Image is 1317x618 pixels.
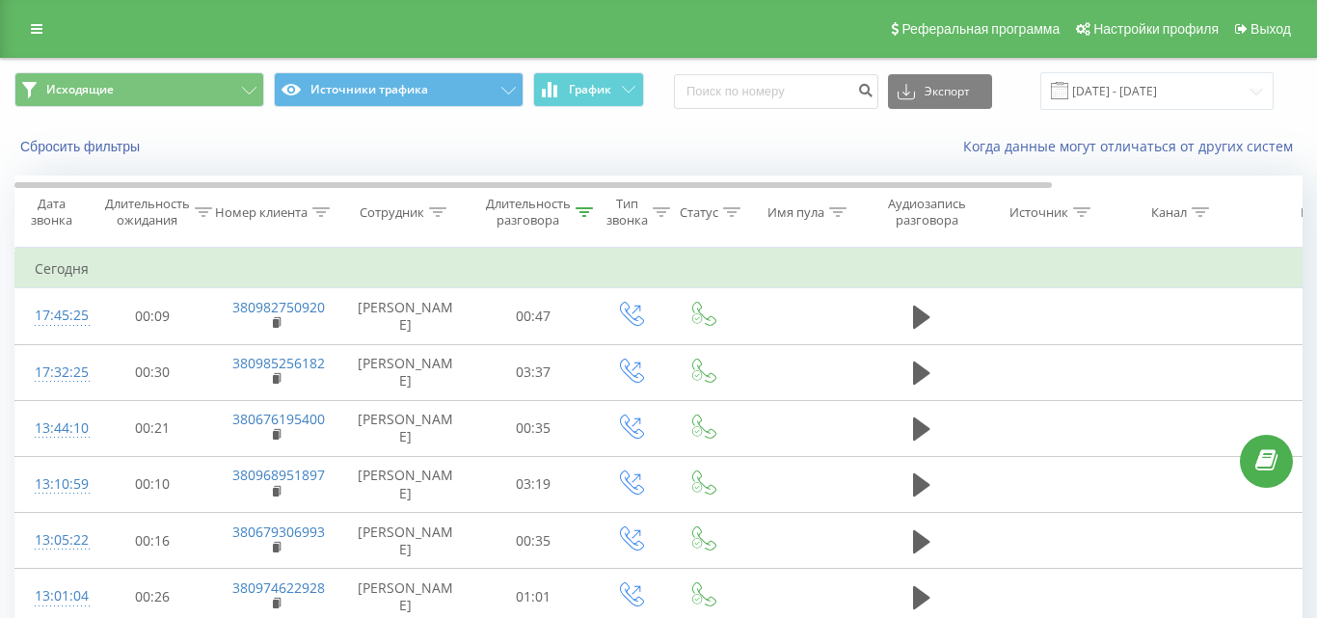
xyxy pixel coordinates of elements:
td: 00:09 [93,288,213,344]
div: Номер клиента [215,204,308,221]
div: 13:01:04 [35,578,73,615]
td: [PERSON_NAME] [338,288,473,344]
div: Источник [1009,204,1068,221]
div: Статус [680,204,718,221]
div: Сотрудник [360,204,424,221]
button: Источники трафика [274,72,524,107]
span: График [569,83,611,96]
input: Поиск по номеру [674,74,878,109]
a: 380679306993 [232,523,325,541]
td: 00:30 [93,344,213,400]
div: Длительность ожидания [105,196,190,228]
a: 380968951897 [232,466,325,484]
td: [PERSON_NAME] [338,456,473,512]
a: 380982750920 [232,298,325,316]
span: Реферальная программа [901,21,1060,37]
button: Экспорт [888,74,992,109]
a: 380985256182 [232,354,325,372]
td: 00:10 [93,456,213,512]
td: [PERSON_NAME] [338,344,473,400]
div: 17:32:25 [35,354,73,391]
td: [PERSON_NAME] [338,400,473,456]
td: 03:37 [473,344,594,400]
button: Исходящие [14,72,264,107]
td: 00:35 [473,513,594,569]
div: Тип звонка [606,196,648,228]
span: Выход [1250,21,1291,37]
td: [PERSON_NAME] [338,513,473,569]
div: 13:05:22 [35,522,73,559]
td: 00:21 [93,400,213,456]
div: Аудиозапись разговора [880,196,974,228]
div: 13:10:59 [35,466,73,503]
td: 03:19 [473,456,594,512]
a: 380974622928 [232,578,325,597]
span: Настройки профиля [1093,21,1219,37]
button: Сбросить фильтры [14,138,149,155]
div: Длительность разговора [486,196,571,228]
div: Канал [1151,204,1187,221]
button: График [533,72,644,107]
div: Имя пула [767,204,824,221]
a: 380676195400 [232,410,325,428]
div: Дата звонка [15,196,87,228]
div: 17:45:25 [35,297,73,335]
span: Исходящие [46,82,114,97]
td: 00:16 [93,513,213,569]
div: 13:44:10 [35,410,73,447]
td: 00:35 [473,400,594,456]
a: Когда данные могут отличаться от других систем [963,137,1303,155]
td: 00:47 [473,288,594,344]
